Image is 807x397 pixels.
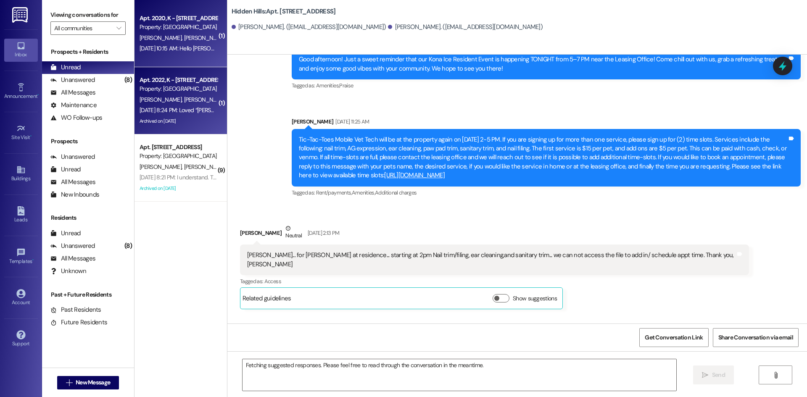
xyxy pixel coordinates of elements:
span: Additional charges [375,189,417,196]
div: Apt. [STREET_ADDRESS] [140,143,217,152]
button: New Message [57,376,119,389]
div: Maintenance [50,101,97,110]
div: [DATE] 11:25 AM [333,117,369,126]
span: Rent/payments , [316,189,352,196]
div: Tagged as: [292,79,801,92]
div: Tic-Tac-Toes Mobile Vet Tech will be at the property again on [DATE] 2-5 PM. If you are signing u... [299,135,787,180]
span: • [37,92,39,98]
div: [PERSON_NAME] [240,224,749,245]
span: Amenities , [316,82,340,89]
div: (8) [122,74,134,87]
div: Tagged as: [292,187,801,199]
div: Apt. 2022, K - [STREET_ADDRESS] [140,76,217,84]
a: Buildings [4,163,38,185]
div: Unread [50,63,81,72]
div: [PERSON_NAME]. ([EMAIL_ADDRESS][DOMAIN_NAME]) [232,23,386,32]
div: Related guidelines [243,294,291,306]
div: Property: [GEOGRAPHIC_DATA] [140,84,217,93]
span: Share Conversation via email [718,333,793,342]
div: All Messages [50,254,95,263]
a: Leads [4,204,38,226]
span: • [32,257,34,263]
label: Show suggestions [513,294,557,303]
span: Amenities , [352,189,375,196]
i:  [702,372,708,379]
button: Share Conversation via email [713,328,799,347]
div: [DATE] 2:13 PM [306,229,340,237]
div: Archived on [DATE] [139,116,218,126]
div: Unanswered [50,152,95,161]
div: Residents [42,213,134,222]
div: Apt. 2020, K - [STREET_ADDRESS] [140,14,217,23]
img: ResiDesk Logo [12,7,29,23]
span: [PERSON_NAME] [184,34,226,42]
i:  [773,372,779,379]
div: Prospects + Residents [42,47,134,56]
div: Unknown [50,267,86,276]
a: [URL][DOMAIN_NAME] [384,171,445,179]
div: Past Residents [50,305,101,314]
span: [PERSON_NAME] [184,96,228,103]
div: Unanswered [50,242,95,250]
div: Unread [50,229,81,238]
div: (8) [122,239,134,252]
div: Unread [50,165,81,174]
div: WO Follow-ups [50,113,102,122]
div: All Messages [50,88,95,97]
div: Property: [GEOGRAPHIC_DATA] [140,152,217,160]
div: [PERSON_NAME]. ([EMAIL_ADDRESS][DOMAIN_NAME]) [388,23,543,32]
input: All communities [54,21,112,35]
span: • [30,133,32,139]
div: [PERSON_NAME]... for [PERSON_NAME] at residence... starting at 2pm Nail trim/filing, ear cleaning... [247,251,736,269]
div: [DATE] 8:21 PM: I understand. Thank you for letting me know, [PERSON_NAME]. You have a lovely eve... [140,174,408,181]
span: [PERSON_NAME] [140,34,184,42]
label: Viewing conversations for [50,8,126,21]
span: Send [712,371,725,379]
div: [DATE] 10:15 AM: Hello [PERSON_NAME], thank you for reaching out! I think we are all set here, an... [140,45,486,52]
span: Praise [339,82,353,89]
span: Get Conversation Link [645,333,703,342]
a: Inbox [4,39,38,61]
div: New Inbounds [50,190,99,199]
a: Site Visit • [4,121,38,144]
div: Past + Future Residents [42,290,134,299]
div: Good afternoon! Just a sweet reminder that our Kona Ice Resident Event is happening TONIGHT from ... [299,55,787,73]
div: Neutral [284,224,303,242]
span: New Message [76,378,110,387]
span: [PERSON_NAME] [140,163,184,171]
div: Tagged as: [240,275,749,287]
div: Unanswered [50,76,95,84]
i:  [116,25,121,32]
a: Templates • [4,245,38,268]
button: Get Conversation Link [639,328,708,347]
i:  [66,379,72,386]
b: Hidden Hills: Apt. [STREET_ADDRESS] [232,7,336,16]
div: [DATE] 8:24 PM: Loved “[PERSON_NAME] (Hidden Hills): Hi [PERSON_NAME], [PERSON_NAME], [PERSON_NAM... [140,106,645,114]
a: Account [4,287,38,309]
div: All Messages [50,178,95,187]
div: Prospects [42,137,134,146]
a: Support [4,328,38,350]
span: [PERSON_NAME] [140,96,184,103]
span: Access [264,278,281,285]
span: [PERSON_NAME] [184,163,226,171]
div: Property: [GEOGRAPHIC_DATA] [140,23,217,32]
div: Archived on [DATE] [139,183,218,194]
div: [PERSON_NAME] [292,117,801,129]
div: Future Residents [50,318,107,327]
button: Send [693,365,734,384]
